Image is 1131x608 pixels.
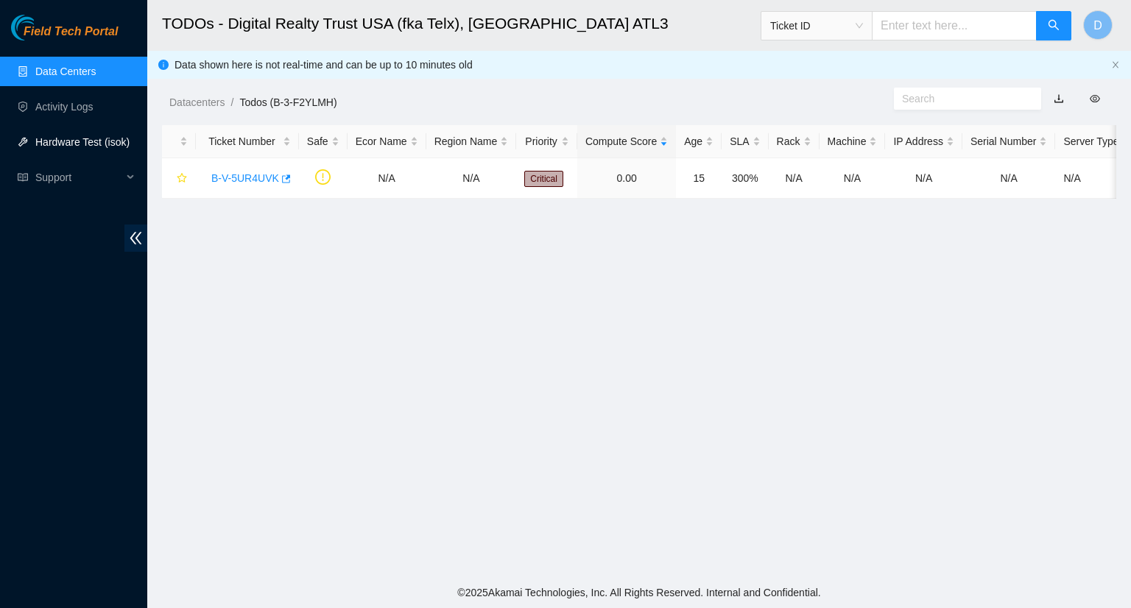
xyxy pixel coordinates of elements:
[1036,11,1071,40] button: search
[962,158,1055,199] td: N/A
[820,158,886,199] td: N/A
[770,15,863,37] span: Ticket ID
[1111,60,1120,69] span: close
[124,225,147,252] span: double-left
[885,158,962,199] td: N/A
[348,158,426,199] td: N/A
[577,158,676,199] td: 0.00
[902,91,1021,107] input: Search
[35,136,130,148] a: Hardware Test (isok)
[1043,87,1075,110] button: download
[872,11,1037,40] input: Enter text here...
[722,158,768,199] td: 300%
[676,158,722,199] td: 15
[211,172,279,184] a: B-V-5UR4UVK
[170,166,188,190] button: star
[426,158,517,199] td: N/A
[1054,93,1064,105] a: download
[177,173,187,185] span: star
[1083,10,1113,40] button: D
[24,25,118,39] span: Field Tech Portal
[769,158,820,199] td: N/A
[1048,19,1060,33] span: search
[147,577,1131,608] footer: © 2025 Akamai Technologies, Inc. All Rights Reserved. Internal and Confidential.
[35,101,94,113] a: Activity Logs
[524,171,563,187] span: Critical
[35,66,96,77] a: Data Centers
[35,163,122,192] span: Support
[18,172,28,183] span: read
[169,96,225,108] a: Datacenters
[1111,60,1120,70] button: close
[11,26,118,46] a: Akamai TechnologiesField Tech Portal
[1090,93,1100,104] span: eye
[315,169,331,185] span: exclamation-circle
[1093,16,1102,35] span: D
[230,96,233,108] span: /
[11,15,74,40] img: Akamai Technologies
[239,96,337,108] a: Todos (B-3-F2YLMH)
